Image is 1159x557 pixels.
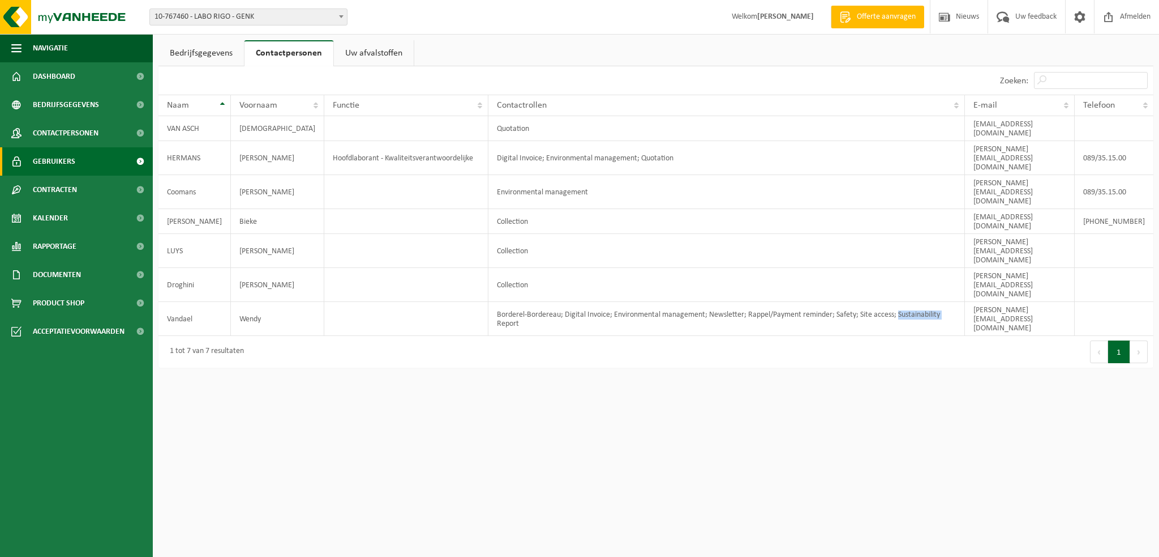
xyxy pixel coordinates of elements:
span: Offerte aanvragen [854,11,918,23]
td: [PERSON_NAME][EMAIL_ADDRESS][DOMAIN_NAME] [965,302,1075,336]
td: Hoofdlaborant - Kwaliteitsverantwoordelijke [324,141,488,175]
span: Naam [167,101,189,110]
td: Collection [488,209,965,234]
span: Kalender [33,204,68,232]
td: Quotation [488,116,965,141]
td: Borderel-Bordereau; Digital Invoice; Environmental management; Newsletter; Rappel/Payment reminde... [488,302,965,336]
td: Collection [488,234,965,268]
td: Vandael [158,302,231,336]
a: Uw afvalstoffen [334,40,414,66]
span: 10-767460 - LABO RIGO - GENK [150,9,347,25]
td: Bieke [231,209,324,234]
div: 1 tot 7 van 7 resultaten [164,342,244,362]
td: Digital Invoice; Environmental management; Quotation [488,141,965,175]
td: [PERSON_NAME] [231,141,324,175]
span: E-mail [973,101,997,110]
td: [PERSON_NAME][EMAIL_ADDRESS][DOMAIN_NAME] [965,234,1075,268]
span: Contactpersonen [33,119,98,147]
td: [PERSON_NAME][EMAIL_ADDRESS][DOMAIN_NAME] [965,268,1075,302]
a: Contactpersonen [244,40,333,66]
span: Functie [333,101,359,110]
span: Navigatie [33,34,68,62]
span: 10-767460 - LABO RIGO - GENK [149,8,347,25]
span: Bedrijfsgegevens [33,91,99,119]
td: Wendy [231,302,324,336]
span: Contracten [33,176,77,204]
span: Documenten [33,261,81,289]
td: [PERSON_NAME][EMAIL_ADDRESS][DOMAIN_NAME] [965,141,1075,175]
a: Bedrijfsgegevens [158,40,244,66]
td: 089/35.15.00 [1075,141,1153,175]
label: Zoeken: [1000,76,1028,86]
td: 089/35.15.00 [1075,175,1153,209]
button: Next [1130,341,1148,363]
a: Offerte aanvragen [831,6,924,28]
td: VAN ASCH [158,116,231,141]
td: [PERSON_NAME] [231,175,324,209]
td: Coomans [158,175,231,209]
td: LUYS [158,234,231,268]
td: HERMANS [158,141,231,175]
td: Droghini [158,268,231,302]
button: Previous [1090,341,1108,363]
span: Rapportage [33,232,76,261]
span: Product Shop [33,289,84,317]
td: Environmental management [488,175,965,209]
td: Collection [488,268,965,302]
td: [PERSON_NAME] [231,234,324,268]
td: [PERSON_NAME] [158,209,231,234]
span: Telefoon [1083,101,1115,110]
button: 1 [1108,341,1130,363]
span: Contactrollen [497,101,547,110]
span: Gebruikers [33,147,75,176]
td: [PERSON_NAME] [231,268,324,302]
td: [EMAIL_ADDRESS][DOMAIN_NAME] [965,116,1075,141]
td: [EMAIL_ADDRESS][DOMAIN_NAME] [965,209,1075,234]
td: [PERSON_NAME][EMAIL_ADDRESS][DOMAIN_NAME] [965,175,1075,209]
td: [PHONE_NUMBER] [1075,209,1153,234]
strong: [PERSON_NAME] [757,12,814,21]
span: Acceptatievoorwaarden [33,317,125,346]
span: Dashboard [33,62,75,91]
td: [DEMOGRAPHIC_DATA] [231,116,324,141]
span: Voornaam [239,101,277,110]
